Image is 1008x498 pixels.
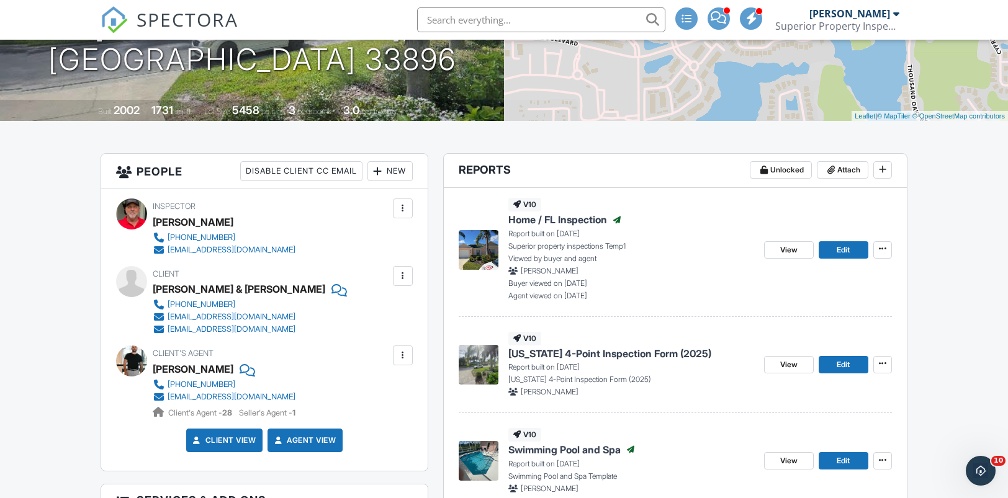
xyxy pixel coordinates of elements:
a: SPECTORA [101,17,238,43]
span: Built [98,107,112,116]
div: [PERSON_NAME] [809,7,890,20]
div: [PHONE_NUMBER] [168,233,235,242]
div: 1731 [151,104,173,117]
div: [EMAIL_ADDRESS][DOMAIN_NAME] [168,245,295,255]
div: Disable Client CC Email [240,161,362,181]
a: © MapTiler [877,112,911,120]
span: Client's Agent - [168,408,234,417]
span: Seller's Agent - [239,408,295,417]
span: Inspector [153,202,196,211]
h3: People [101,154,427,189]
a: [PHONE_NUMBER] [153,231,295,244]
a: [PERSON_NAME] [153,360,233,378]
a: Client View [191,434,256,447]
iframe: Intercom live chat [966,456,996,486]
div: [PERSON_NAME] [153,213,233,231]
a: [EMAIL_ADDRESS][DOMAIN_NAME] [153,244,295,256]
a: [EMAIL_ADDRESS][DOMAIN_NAME] [153,311,337,323]
span: 10 [991,456,1006,466]
div: [PERSON_NAME] & [PERSON_NAME] [153,280,325,298]
span: Client [153,269,179,278]
a: © OpenStreetMap contributors [912,112,1005,120]
div: [EMAIL_ADDRESS][DOMAIN_NAME] [168,324,295,334]
a: [PHONE_NUMBER] [153,378,295,391]
div: 3 [289,104,295,117]
span: bathrooms [361,107,397,116]
span: bedrooms [297,107,331,116]
div: Superior Property Inspections LLC [775,20,899,32]
div: 5458 [232,104,259,117]
div: New [367,161,413,181]
div: [EMAIL_ADDRESS][DOMAIN_NAME] [168,312,295,322]
span: sq.ft. [261,107,277,116]
span: sq. ft. [175,107,192,116]
div: [PHONE_NUMBER] [168,300,235,309]
div: [EMAIL_ADDRESS][DOMAIN_NAME] [168,392,295,402]
a: [PHONE_NUMBER] [153,298,337,311]
a: Leaflet [855,112,875,120]
a: [EMAIL_ADDRESS][DOMAIN_NAME] [153,391,295,403]
div: [PHONE_NUMBER] [168,380,235,389]
span: SPECTORA [137,6,238,32]
strong: 28 [222,408,232,417]
div: | [852,111,1008,122]
div: 2002 [114,104,140,117]
div: 3.0 [343,104,359,117]
span: Lot Size [204,107,230,116]
span: Client's Agent [153,349,214,358]
a: [EMAIL_ADDRESS][DOMAIN_NAME] [153,323,337,336]
input: Search everything... [417,7,665,32]
a: Agent View [272,434,336,447]
strong: 1 [292,408,295,417]
img: The Best Home Inspection Software - Spectora [101,6,128,33]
